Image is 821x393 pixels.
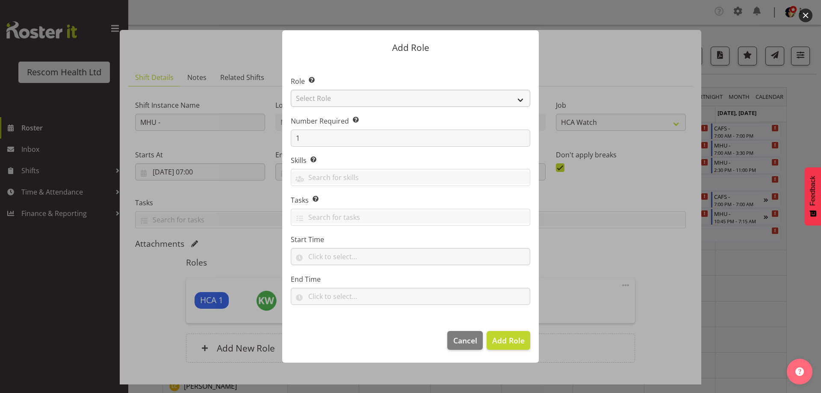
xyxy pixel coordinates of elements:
[291,195,530,205] label: Tasks
[291,234,530,245] label: Start Time
[291,116,530,126] label: Number Required
[805,167,821,225] button: Feedback - Show survey
[291,210,530,224] input: Search for tasks
[291,43,530,52] p: Add Role
[291,274,530,284] label: End Time
[447,331,482,350] button: Cancel
[291,288,530,305] input: Click to select...
[795,367,804,376] img: help-xxl-2.png
[291,155,530,165] label: Skills
[487,331,530,350] button: Add Role
[809,176,817,206] span: Feedback
[453,335,477,346] span: Cancel
[492,335,525,346] span: Add Role
[291,171,530,184] input: Search for skills
[291,248,530,265] input: Click to select...
[291,76,530,86] label: Role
